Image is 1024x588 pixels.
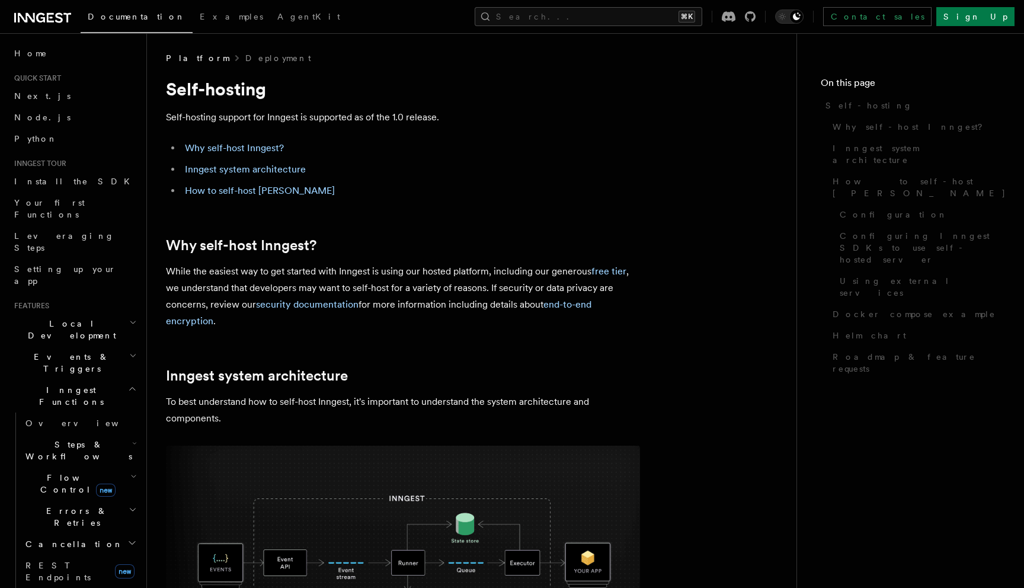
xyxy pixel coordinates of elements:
[833,351,1000,375] span: Roadmap & feature requests
[475,7,702,26] button: Search...⌘K
[14,231,114,253] span: Leveraging Steps
[840,209,948,220] span: Configuration
[828,325,1000,346] a: Helm chart
[821,95,1000,116] a: Self-hosting
[166,263,640,330] p: While the easiest way to get started with Inngest is using our hosted platform, including our gen...
[245,52,311,64] a: Deployment
[833,175,1006,199] span: How to self-host [PERSON_NAME]
[823,7,932,26] a: Contact sales
[256,299,359,310] a: security documentation
[166,237,316,254] a: Why self-host Inngest?
[193,4,270,32] a: Examples
[14,177,137,186] span: Install the SDK
[9,107,139,128] a: Node.js
[828,171,1000,204] a: How to self-host [PERSON_NAME]
[21,533,139,555] button: Cancellation
[21,500,139,533] button: Errors & Retries
[21,538,123,550] span: Cancellation
[14,91,71,101] span: Next.js
[835,225,1000,270] a: Configuring Inngest SDKs to use self-hosted server
[21,472,130,496] span: Flow Control
[14,198,85,219] span: Your first Functions
[936,7,1015,26] a: Sign Up
[21,467,139,500] button: Flow Controlnew
[9,258,139,292] a: Setting up your app
[833,142,1000,166] span: Inngest system architecture
[828,138,1000,171] a: Inngest system architecture
[9,225,139,258] a: Leveraging Steps
[9,128,139,149] a: Python
[14,134,57,143] span: Python
[270,4,347,32] a: AgentKit
[25,561,91,582] span: REST Endpoints
[25,418,148,428] span: Overview
[166,109,640,126] p: Self-hosting support for Inngest is supported as of the 1.0 release.
[833,308,996,320] span: Docker compose example
[9,379,139,413] button: Inngest Functions
[81,4,193,33] a: Documentation
[9,301,49,311] span: Features
[14,264,116,286] span: Setting up your app
[835,204,1000,225] a: Configuration
[166,78,640,100] h1: Self-hosting
[166,367,348,384] a: Inngest system architecture
[9,171,139,192] a: Install the SDK
[9,346,139,379] button: Events & Triggers
[9,73,61,83] span: Quick start
[166,52,229,64] span: Platform
[833,330,906,341] span: Helm chart
[21,555,139,588] a: REST Endpointsnew
[88,12,185,21] span: Documentation
[185,185,335,196] a: How to self-host [PERSON_NAME]
[833,121,991,133] span: Why self-host Inngest?
[9,384,128,408] span: Inngest Functions
[825,100,913,111] span: Self-hosting
[9,313,139,346] button: Local Development
[9,85,139,107] a: Next.js
[166,394,640,427] p: To best understand how to self-host Inngest, it's important to understand the system architecture...
[840,230,1000,266] span: Configuring Inngest SDKs to use self-hosted server
[21,434,139,467] button: Steps & Workflows
[9,43,139,64] a: Home
[96,484,116,497] span: new
[828,116,1000,138] a: Why self-host Inngest?
[840,275,1000,299] span: Using external services
[9,159,66,168] span: Inngest tour
[185,142,284,154] a: Why self-host Inngest?
[185,164,306,175] a: Inngest system architecture
[21,439,132,462] span: Steps & Workflows
[835,270,1000,303] a: Using external services
[277,12,340,21] span: AgentKit
[21,505,129,529] span: Errors & Retries
[9,318,129,341] span: Local Development
[828,303,1000,325] a: Docker compose example
[9,192,139,225] a: Your first Functions
[21,413,139,434] a: Overview
[591,266,626,277] a: free tier
[14,47,47,59] span: Home
[828,346,1000,379] a: Roadmap & feature requests
[200,12,263,21] span: Examples
[821,76,1000,95] h4: On this page
[115,564,135,579] span: new
[775,9,804,24] button: Toggle dark mode
[679,11,695,23] kbd: ⌘K
[14,113,71,122] span: Node.js
[9,351,129,375] span: Events & Triggers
